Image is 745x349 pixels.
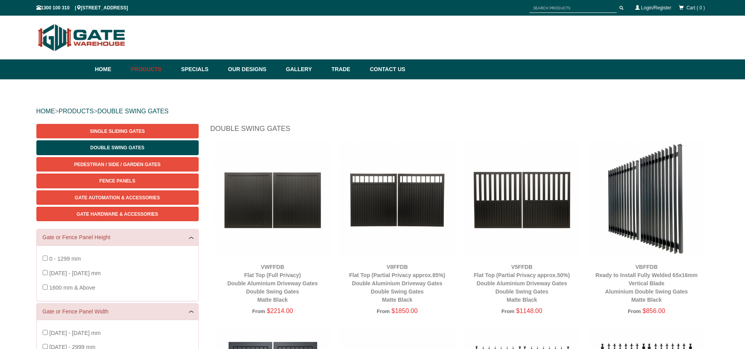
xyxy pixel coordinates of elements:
span: Fence Panels [99,178,135,184]
a: Gate or Fence Panel Height [43,233,192,242]
a: Contact Us [366,59,406,79]
a: Specials [177,59,224,79]
a: DOUBLE SWING GATES [97,108,169,115]
span: From [377,308,390,314]
span: Cart ( 0 ) [686,5,705,11]
span: 1300 100 310 | [STREET_ADDRESS] [36,5,128,11]
input: SEARCH PRODUCTS [530,3,617,13]
a: Pedestrian / Side / Garden Gates [36,157,199,172]
span: 1600 mm & Above [49,285,95,291]
a: VWFFDBFlat Top (Full Privacy)Double Aluminium Driveway GatesDouble Swing GatesMatte Black [227,264,318,303]
div: > > [36,99,709,124]
span: Double Swing Gates [90,145,144,150]
a: Home [95,59,127,79]
img: V8FFDB - Flat Top (Partial Privacy approx.85%) - Double Aluminium Driveway Gates - Double Swing G... [339,141,456,258]
span: $1148.00 [516,308,542,314]
h1: Double Swing Gates [210,124,709,138]
img: VWFFDB - Flat Top (Full Privacy) - Double Aluminium Driveway Gates - Double Swing Gates - Matte B... [214,141,331,258]
a: Trade [327,59,366,79]
a: PRODUCTS [59,108,94,115]
span: $2214.00 [267,308,293,314]
img: Gate Warehouse [36,20,127,55]
a: Single Sliding Gates [36,124,199,138]
span: $1850.00 [391,308,418,314]
span: [DATE] - [DATE] mm [49,330,101,336]
a: Gate Hardware & Accessories [36,207,199,221]
span: Gate Automation & Accessories [75,195,160,200]
a: Our Designs [224,59,282,79]
span: 0 - 1299 mm [49,256,81,262]
a: Fence Panels [36,174,199,188]
span: Gate Hardware & Accessories [77,211,158,217]
span: $856.00 [643,308,665,314]
a: VBFFDBReady to Install Fully Welded 65x16mm Vertical BladeAluminium Double Swing GatesMatte Black [596,264,698,303]
a: Gate or Fence Panel Width [43,308,192,316]
a: Login/Register [641,5,671,11]
a: Gallery [282,59,327,79]
a: V5FFDBFlat Top (Partial Privacy approx.50%)Double Aluminium Driveway GatesDouble Swing GatesMatte... [474,264,570,303]
a: Double Swing Gates [36,140,199,155]
span: Single Sliding Gates [90,129,145,134]
span: [DATE] - [DATE] mm [49,270,101,276]
span: From [501,308,514,314]
span: Pedestrian / Side / Garden Gates [74,162,160,167]
img: V5FFDB - Flat Top (Partial Privacy approx.50%) - Double Aluminium Driveway Gates - Double Swing G... [463,141,580,258]
a: Gate Automation & Accessories [36,190,199,205]
span: From [628,308,641,314]
span: From [252,308,265,314]
a: HOME [36,108,55,115]
a: Products [127,59,178,79]
a: V8FFDBFlat Top (Partial Privacy approx.85%)Double Aluminium Driveway GatesDouble Swing GatesMatte... [349,264,445,303]
img: VBFFDB - Ready to Install Fully Welded 65x16mm Vertical Blade - Aluminium Double Swing Gates - Ma... [588,141,705,258]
